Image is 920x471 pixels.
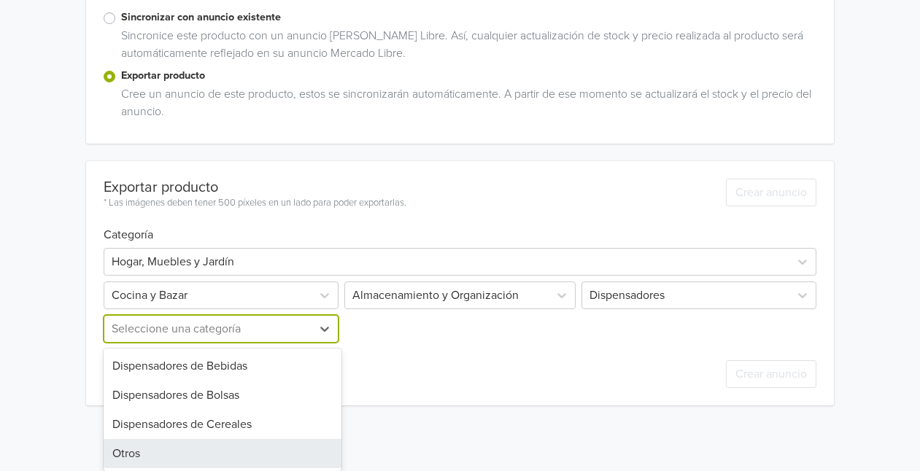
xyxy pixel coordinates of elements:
[104,410,341,439] div: Dispensadores de Cereales
[115,27,817,68] div: Sincronice este producto con un anuncio [PERSON_NAME] Libre. Así, cualquier actualización de stoc...
[726,179,816,206] button: Crear anuncio
[104,179,406,196] div: Exportar producto
[115,85,817,126] div: Cree un anuncio de este producto, estos se sincronizarán automáticamente. A partir de ese momento...
[104,351,341,381] div: Dispensadores de Bebidas
[104,196,406,211] div: * Las imágenes deben tener 500 píxeles en un lado para poder exportarlas.
[726,360,816,388] button: Crear anuncio
[104,439,341,468] div: Otros
[121,68,817,84] label: Exportar producto
[104,211,817,242] h6: Categoría
[104,381,341,410] div: Dispensadores de Bolsas
[121,9,817,26] label: Sincronizar con anuncio existente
